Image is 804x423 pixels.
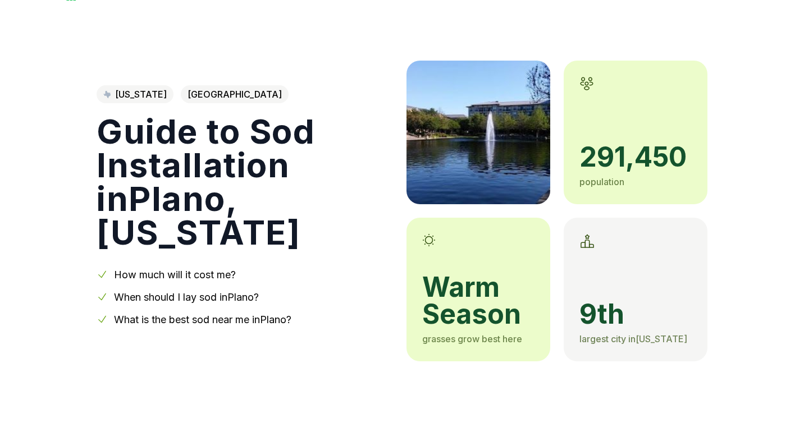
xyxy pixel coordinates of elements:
a: How much will it cost me? [114,269,236,281]
span: largest city in [US_STATE] [579,333,687,344]
span: population [579,176,624,187]
span: 291,450 [579,144,692,171]
a: When should I lay sod inPlano? [114,291,259,303]
img: A picture of Plano [406,61,550,204]
a: [US_STATE] [97,85,173,103]
span: [GEOGRAPHIC_DATA] [181,85,289,103]
span: grasses grow best here [422,333,522,344]
h1: Guide to Sod Installation in Plano , [US_STATE] [97,114,389,249]
img: Texas state outline [103,91,111,98]
span: warm season [422,274,535,328]
a: What is the best sod near me inPlano? [114,314,291,325]
span: 9th [579,301,692,328]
